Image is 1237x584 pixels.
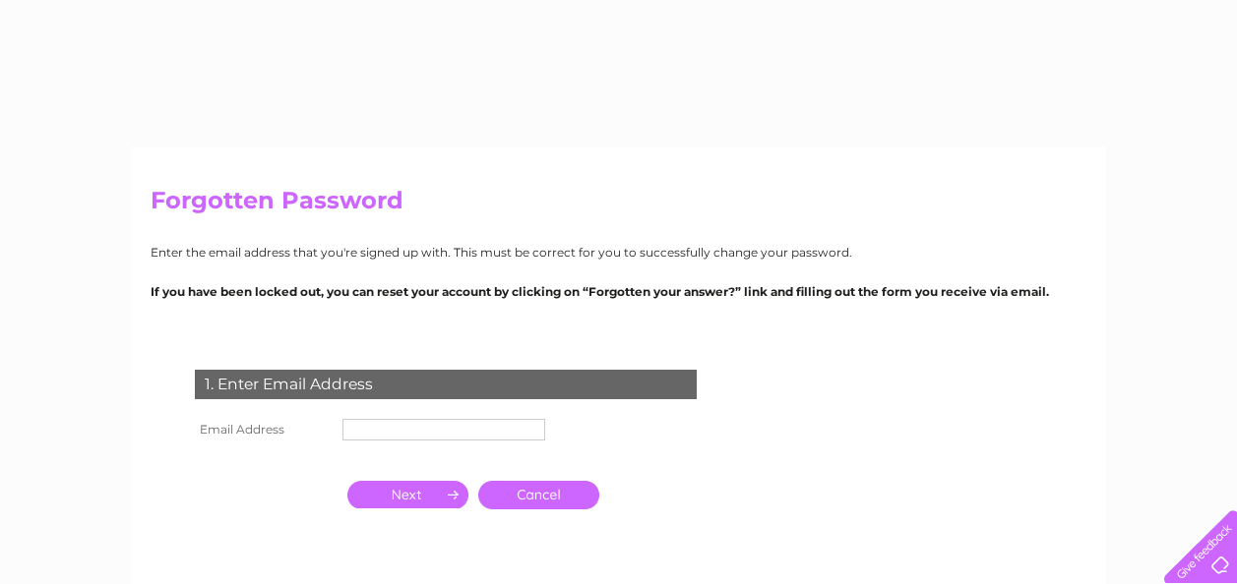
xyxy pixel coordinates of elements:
[195,370,697,399] div: 1. Enter Email Address
[190,414,338,445] th: Email Address
[478,481,599,509] a: Cancel
[151,187,1087,224] h2: Forgotten Password
[151,243,1087,262] p: Enter the email address that you're signed up with. This must be correct for you to successfully ...
[151,282,1087,301] p: If you have been locked out, you can reset your account by clicking on “Forgotten your answer?” l...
